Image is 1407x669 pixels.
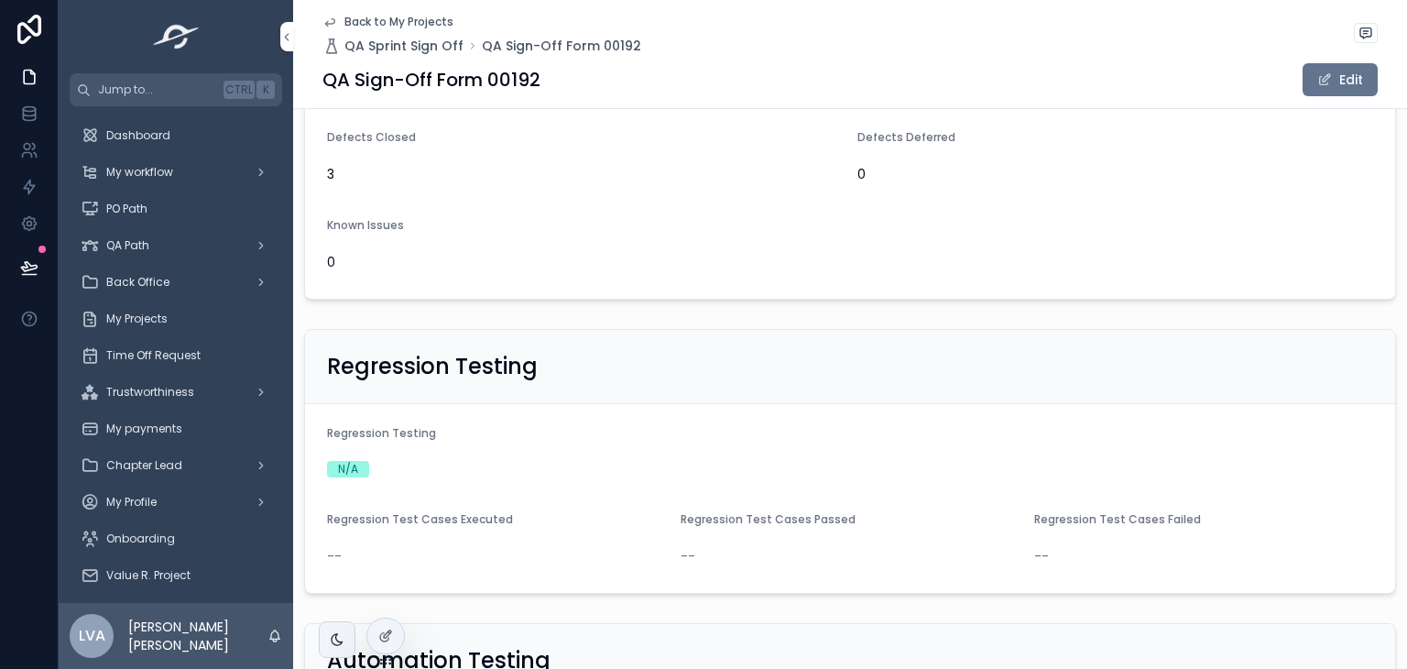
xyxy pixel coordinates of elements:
[681,511,856,527] span: Regression Test Cases Passed
[106,495,157,510] span: My Profile
[128,618,267,654] p: [PERSON_NAME] [PERSON_NAME]
[338,461,358,477] div: N/A
[322,15,453,29] a: Back to My Projects
[106,238,149,253] span: QA Path
[70,522,282,555] a: Onboarding
[70,449,282,482] a: Chapter Lead
[258,82,273,97] span: K
[322,37,464,55] a: QA Sprint Sign Off
[106,165,173,180] span: My workflow
[70,486,282,519] a: My Profile
[70,376,282,409] a: Trustworthiness
[327,547,342,565] span: --
[106,458,182,473] span: Chapter Lead
[147,22,205,51] img: App logo
[681,547,695,565] span: --
[70,119,282,152] a: Dashboard
[70,73,282,106] button: Jump to...CtrlK
[59,106,293,603] div: scrollable content
[327,165,843,183] span: 3
[70,266,282,299] a: Back Office
[344,15,453,29] span: Back to My Projects
[344,37,464,55] span: QA Sprint Sign Off
[1034,511,1201,527] span: Regression Test Cases Failed
[482,37,641,55] a: QA Sign-Off Form 00192
[106,275,169,290] span: Back Office
[106,348,201,363] span: Time Off Request
[322,67,540,93] h1: QA Sign-Off Form 00192
[70,229,282,262] a: QA Path
[106,422,182,436] span: My payments
[327,129,416,145] span: Defects Closed
[70,156,282,189] a: My workflow
[327,352,538,381] h2: Regression Testing
[106,312,168,326] span: My Projects
[106,385,194,400] span: Trustworthiness
[98,82,216,97] span: Jump to...
[327,511,513,527] span: Regression Test Cases Executed
[106,568,191,583] span: Value R. Project
[106,202,147,216] span: PO Path
[857,165,1373,183] span: 0
[857,129,955,145] span: Defects Deferred
[70,412,282,445] a: My payments
[106,128,170,143] span: Dashboard
[327,253,1373,271] span: 0
[70,559,282,592] a: Value R. Project
[79,625,105,647] span: LVA
[224,81,255,99] span: Ctrl
[70,339,282,372] a: Time Off Request
[1303,63,1378,96] button: Edit
[327,425,436,441] span: Regression Testing
[1034,547,1049,565] span: --
[70,302,282,335] a: My Projects
[327,217,404,233] span: Known Issues
[106,532,175,546] span: Onboarding
[70,192,282,225] a: PO Path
